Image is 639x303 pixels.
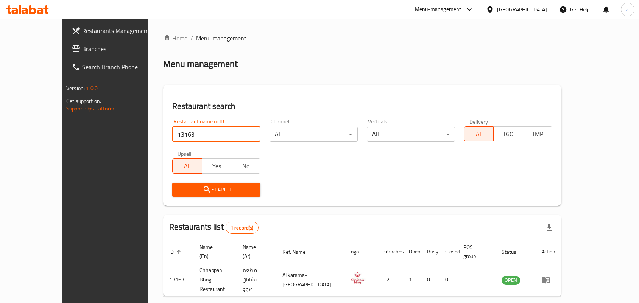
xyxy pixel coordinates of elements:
[342,240,376,263] th: Logo
[65,22,169,40] a: Restaurants Management
[176,161,199,172] span: All
[282,247,315,256] span: Ref. Name
[169,247,184,256] span: ID
[163,58,238,70] h2: Menu management
[464,126,494,141] button: All
[502,247,526,256] span: Status
[172,183,260,197] button: Search
[421,240,439,263] th: Busy
[502,276,520,284] span: OPEN
[202,158,231,174] button: Yes
[626,5,629,14] span: a
[497,5,547,14] div: [GEOGRAPHIC_DATA]
[163,34,561,43] nav: breadcrumb
[541,275,555,284] div: Menu
[421,263,439,297] td: 0
[66,96,101,106] span: Get support on:
[66,83,85,93] span: Version:
[205,161,228,172] span: Yes
[367,127,455,142] div: All
[169,221,258,234] h2: Restaurants list
[226,222,259,234] div: Total records count
[439,240,457,263] th: Closed
[190,34,193,43] li: /
[82,62,163,71] span: Search Branch Phone
[226,224,258,232] span: 1 record(s)
[172,101,552,112] h2: Restaurant search
[82,44,163,53] span: Branches
[469,119,488,124] label: Delivery
[540,219,558,237] div: Export file
[163,263,193,297] td: 13163
[403,240,421,263] th: Open
[86,83,98,93] span: 1.0.0
[439,263,457,297] td: 0
[172,127,260,142] input: Search for restaurant name or ID..
[497,129,520,140] span: TGO
[193,263,237,297] td: Chhappan Bhog Restaurant
[463,242,486,261] span: POS group
[82,26,163,35] span: Restaurants Management
[415,5,461,14] div: Menu-management
[535,240,561,263] th: Action
[196,34,246,43] span: Menu management
[237,263,276,297] td: مطعم تشابان بهوج
[526,129,549,140] span: TMP
[348,269,367,288] img: Chhappan Bhog Restaurant
[276,263,342,297] td: Al karama- [GEOGRAPHIC_DATA]
[468,129,491,140] span: All
[376,240,403,263] th: Branches
[178,151,192,156] label: Upsell
[163,34,187,43] a: Home
[493,126,523,141] button: TGO
[376,263,403,297] td: 2
[270,127,358,142] div: All
[234,161,257,172] span: No
[65,58,169,76] a: Search Branch Phone
[243,242,267,261] span: Name (Ar)
[403,263,421,297] td: 1
[172,158,202,174] button: All
[523,126,552,141] button: TMP
[231,158,260,174] button: No
[178,185,254,194] span: Search
[163,240,561,297] table: enhanced table
[65,40,169,58] a: Branches
[199,242,228,261] span: Name (En)
[66,104,114,113] a: Support.OpsPlatform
